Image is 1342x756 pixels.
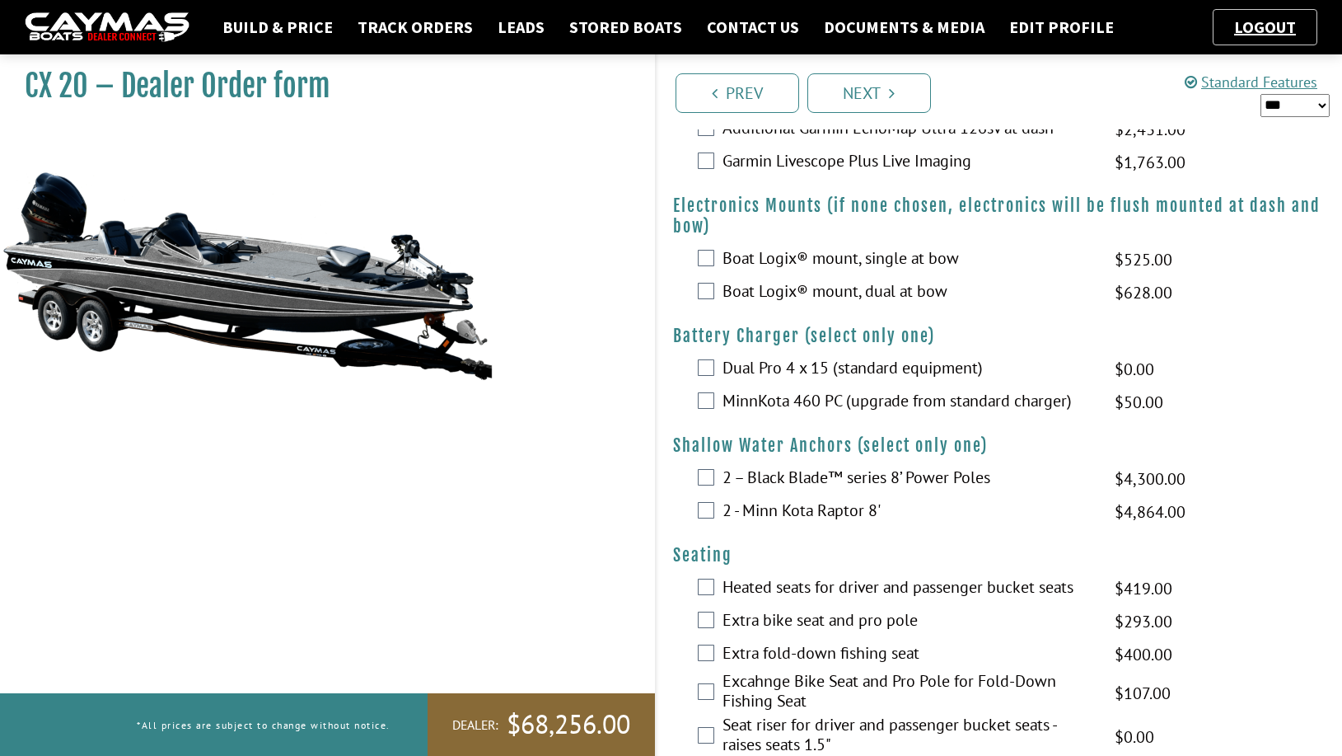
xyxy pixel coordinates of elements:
[1115,681,1171,706] span: $107.00
[428,693,655,756] a: Dealer:$68,256.00
[452,716,498,734] span: Dealer:
[1226,16,1304,37] a: Logout
[1115,576,1172,601] span: $419.00
[1115,117,1185,142] span: $2,431.00
[673,326,1326,346] h4: Battery Charger (select only one)
[561,16,690,38] a: Stored Boats
[722,610,1095,634] label: Extra bike seat and pro pole
[137,711,390,739] p: *All prices are subject to change without notice.
[807,73,931,113] a: Next
[722,248,1095,272] label: Boat Logix® mount, single at bow
[673,435,1326,456] h4: Shallow Water Anchors (select only one)
[722,118,1095,142] label: Additional Garmin EchoMap Ultra 126sv at dash
[699,16,807,38] a: Contact Us
[349,16,481,38] a: Track Orders
[722,281,1095,305] label: Boat Logix® mount, dual at bow
[722,151,1095,175] label: Garmin Livescope Plus Live Imaging
[673,195,1326,237] h4: Electronics Mounts (if none chosen, electronics will be flush mounted at dash and bow)
[722,643,1095,667] label: Extra fold-down fishing seat
[489,16,553,38] a: Leads
[722,577,1095,601] label: Heated seats for driver and passenger bucket seats
[25,12,189,43] img: caymas-dealer-connect-2ed40d3bc7270c1d8d7ffb4b79bf05adc795679939227970def78ec6f6c03838.gif
[676,73,799,113] a: Prev
[507,707,630,742] span: $68,256.00
[214,16,341,38] a: Build & Price
[722,500,1095,524] label: 2 - Minn Kota Raptor 8'
[673,545,1326,566] h4: Seating
[1115,725,1154,749] span: $0.00
[722,391,1095,415] label: MinnKota 460 PC (upgrade from standard charger)
[1115,500,1185,524] span: $4,864.00
[1115,467,1185,491] span: $4,300.00
[722,358,1095,382] label: Dual Pro 4 x 15 (standard equipment)
[25,68,614,105] h1: CX 20 – Dealer Order form
[1115,280,1172,305] span: $628.00
[722,467,1095,491] label: 2 – Black Blade™ series 8’ Power Poles
[1115,390,1163,415] span: $50.00
[1115,642,1172,667] span: $400.00
[1115,247,1172,272] span: $525.00
[1115,150,1185,175] span: $1,763.00
[1001,16,1122,38] a: Edit Profile
[1115,357,1154,382] span: $0.00
[722,671,1095,715] label: Excahnge Bike Seat and Pro Pole for Fold-Down Fishing Seat
[1115,609,1172,634] span: $293.00
[816,16,993,38] a: Documents & Media
[1185,73,1317,92] a: Standard Features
